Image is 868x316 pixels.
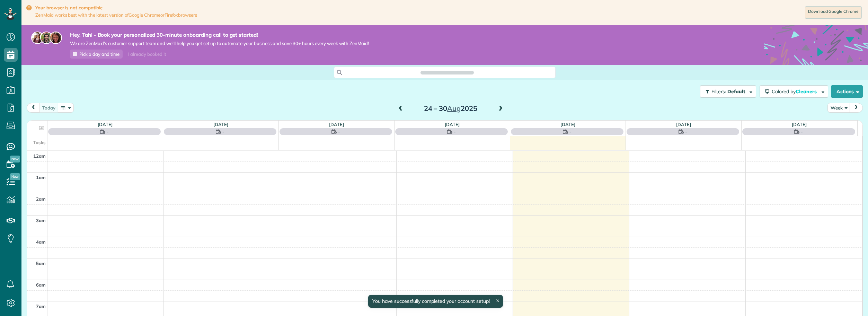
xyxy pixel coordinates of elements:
a: Filters: Default [697,85,756,98]
strong: Hey, Tahi - Book your personalized 30-minute onboarding call to get started! [70,32,369,38]
span: Search ZenMaid… [427,69,467,76]
button: Today [39,103,59,112]
span: - [801,128,803,135]
span: Cleaners [796,88,818,95]
button: prev [27,103,40,112]
img: jorge-587dff0eeaa6aab1f244e6dc62b8924c3b6ad411094392a53c71c6c4a576187d.jpg [40,32,53,44]
button: Colored byCleaners [760,85,828,98]
a: [DATE] [445,122,460,127]
button: Week [827,103,850,112]
a: Download Google Chrome [805,6,862,19]
img: maria-72a9807cf96188c08ef61303f053569d2e2a8a1cde33d635c8a3ac13582a053d.jpg [31,32,44,44]
span: Pick a day and time [79,51,119,57]
a: [DATE] [329,122,344,127]
span: 2am [36,196,46,202]
span: 6am [36,282,46,288]
span: 4am [36,239,46,245]
button: Filters: Default [700,85,756,98]
span: Default [727,88,746,95]
span: - [338,128,340,135]
a: Google Chrome [129,12,160,18]
span: Filters: [711,88,726,95]
div: I already booked it [124,50,170,59]
span: 5am [36,261,46,266]
span: New [10,173,20,180]
a: [DATE] [792,122,807,127]
span: - [107,128,109,135]
span: 7am [36,304,46,309]
strong: Your browser is not compatible [35,5,197,11]
img: michelle-19f622bdf1676172e81f8f8fba1fb50e276960ebfe0243fe18214015130c80e4.jpg [50,32,62,44]
span: - [569,128,572,135]
span: Aug [447,104,461,113]
button: next [850,103,863,112]
a: Pick a day and time [70,50,123,59]
a: [DATE] [213,122,228,127]
span: Colored by [772,88,819,95]
a: Firefox [165,12,178,18]
span: - [685,128,687,135]
span: Tasks [33,140,46,145]
a: [DATE] [560,122,575,127]
span: New [10,156,20,163]
span: ZenMaid works best with the latest version of or browsers [35,12,197,18]
a: [DATE] [98,122,113,127]
span: - [222,128,224,135]
span: 1am [36,175,46,180]
h2: 24 – 30 2025 [407,105,494,112]
a: [DATE] [676,122,691,127]
span: - [454,128,456,135]
span: We are ZenMaid’s customer support team and we’ll help you get set up to automate your business an... [70,41,369,46]
button: Actions [831,85,863,98]
span: 3am [36,218,46,223]
span: 12am [33,153,46,159]
div: You have successfully completed your account setup! [368,295,503,308]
